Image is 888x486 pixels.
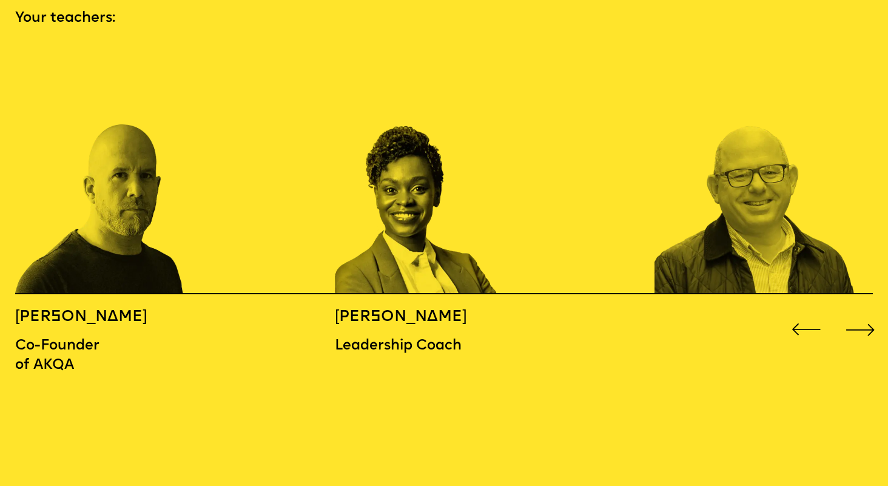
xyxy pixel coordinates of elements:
[15,308,175,327] h5: [PERSON_NAME]
[789,312,824,348] div: Previous slide
[15,8,872,28] p: Your teachers:
[335,308,495,327] h5: [PERSON_NAME]
[15,46,228,294] div: 7 / 16
[335,46,548,294] div: 8 / 16
[843,312,878,348] div: Next slide
[15,336,175,375] p: Co-Founder of AKQA
[654,46,867,294] div: 9 / 16
[335,336,495,356] p: Leadership Coach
